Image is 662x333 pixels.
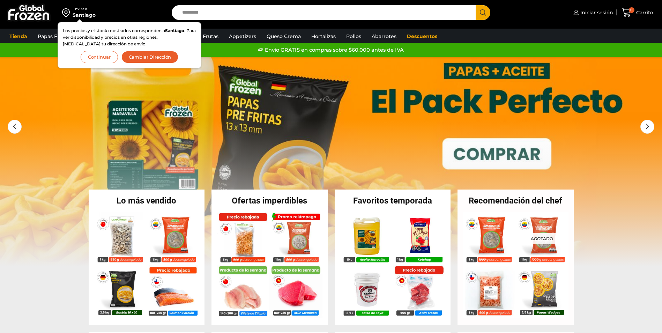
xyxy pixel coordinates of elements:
[89,197,205,205] h2: Lo más vendido
[73,7,96,12] div: Enviar a
[335,197,451,205] h2: Favoritos temporada
[165,28,184,33] strong: Santiago
[634,9,653,16] span: Carrito
[263,30,304,43] a: Queso Crema
[63,27,196,47] p: Los precios y el stock mostrados corresponden a . Para ver disponibilidad y precios en otras regi...
[403,30,441,43] a: Descuentos
[34,30,72,43] a: Papas Fritas
[225,30,260,43] a: Appetizers
[629,7,634,13] span: 0
[572,6,613,20] a: Iniciar sesión
[620,5,655,21] a: 0 Carrito
[81,51,118,63] button: Continuar
[640,120,654,134] div: Next slide
[73,12,96,18] div: Santiago
[308,30,339,43] a: Hortalizas
[368,30,400,43] a: Abarrotes
[579,9,613,16] span: Iniciar sesión
[8,120,22,134] div: Previous slide
[476,5,490,20] button: Search button
[121,51,179,63] button: Cambiar Dirección
[458,197,574,205] h2: Recomendación del chef
[62,7,73,18] img: address-field-icon.svg
[6,30,31,43] a: Tienda
[211,197,328,205] h2: Ofertas imperdibles
[343,30,365,43] a: Pollos
[526,233,558,244] p: Agotado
